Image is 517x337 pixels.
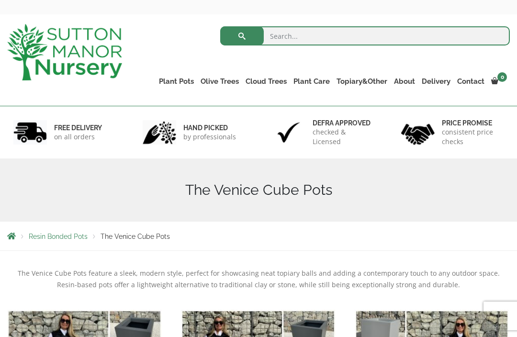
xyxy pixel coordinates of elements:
img: 2.jpg [143,120,176,145]
nav: Breadcrumbs [7,232,510,240]
h6: FREE DELIVERY [54,124,102,132]
p: The Venice Cube Pots feature a sleek, modern style, perfect for showcasing neat topiary balls and... [7,268,510,291]
span: The Venice Cube Pots [101,233,170,240]
h6: Defra approved [313,119,374,127]
p: by professionals [183,132,236,142]
h6: hand picked [183,124,236,132]
p: on all orders [54,132,102,142]
a: Resin Bonded Pots [29,233,88,240]
a: Topiary&Other [333,75,391,88]
a: Delivery [418,75,454,88]
a: 0 [488,75,510,88]
input: Search... [220,26,510,45]
span: 0 [497,72,507,82]
p: consistent price checks [442,127,504,146]
h6: Price promise [442,119,504,127]
a: Cloud Trees [242,75,290,88]
p: checked & Licensed [313,127,374,146]
h1: The Venice Cube Pots [7,181,510,199]
img: logo [7,24,122,80]
img: 4.jpg [401,118,435,147]
img: 1.jpg [13,120,47,145]
a: Plant Care [290,75,333,88]
a: About [391,75,418,88]
img: 3.jpg [272,120,305,145]
a: Olive Trees [197,75,242,88]
a: Contact [454,75,488,88]
a: Plant Pots [156,75,197,88]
